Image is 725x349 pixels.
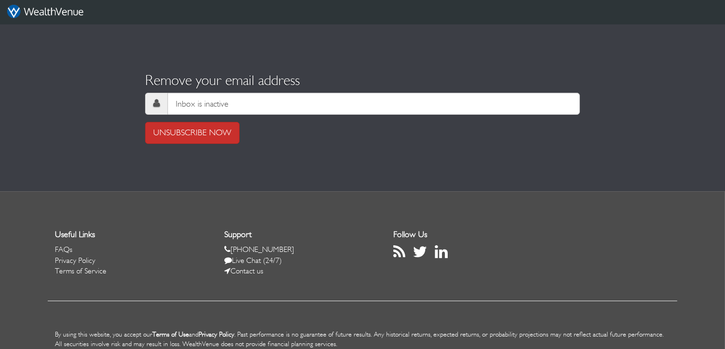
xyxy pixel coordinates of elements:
a: UNSUBSCRIBE NOW [145,122,240,144]
a: Live Chat (24/7) [224,256,282,265]
a: [PHONE_NUMBER] [224,245,294,254]
img: wv-white_435x79p.png [7,5,84,19]
h2: Remove your email address [145,72,580,88]
h1: Follow Us [394,230,549,240]
h1: Support [224,230,379,240]
a: Privacy Policy [55,256,95,265]
a: FAQs [55,245,73,254]
a: Terms of Use [152,330,189,338]
input: Let me know why [168,93,580,115]
a: Terms of Service [55,266,106,275]
h1: Useful Links [55,230,210,240]
a: Contact us [224,266,263,275]
a: Privacy Policy [199,330,234,338]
